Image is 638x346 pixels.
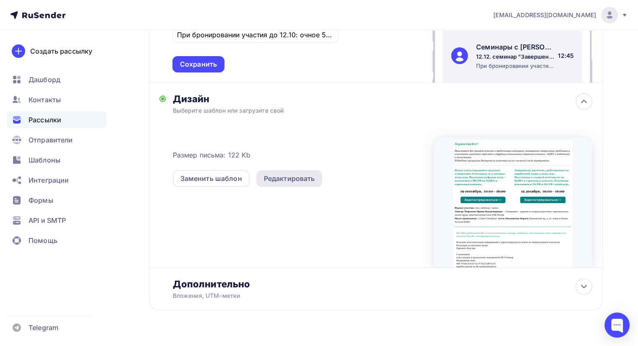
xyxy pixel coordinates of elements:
[476,62,555,70] div: При бронировании участия до 12.10: очное 5100, вебинар 2550р
[29,235,57,245] span: Помощь
[29,75,60,85] span: Дашборд
[7,192,107,209] a: Формы
[493,7,628,23] a: [EMAIL_ADDRESS][DOMAIN_NAME]
[173,292,550,300] div: Вложения, UTM–метки
[7,71,107,88] a: Дашборд
[264,173,315,183] div: Редактировать
[493,11,596,19] span: [EMAIL_ADDRESS][DOMAIN_NAME]
[180,59,217,69] div: Сохранить
[173,150,251,160] span: Размер письма: 122 Kb
[29,175,69,185] span: Интеграции
[29,135,73,145] span: Отправители
[7,91,107,108] a: Контакты
[476,53,555,60] div: 12.12. семинар "Завершение расчетов с работниками по заработной плате в 2025 году"
[558,52,574,60] div: 12:45
[173,106,550,115] div: Выберите шаблон или загрузите свой
[476,42,555,52] div: Семинары с [PERSON_NAME]
[29,155,60,165] span: Шаблоны
[29,215,66,225] span: API и SMTP
[29,115,61,125] span: Рассылки
[7,132,107,148] a: Отправители
[29,323,58,333] span: Telegram
[7,111,107,128] a: Рассылки
[173,93,592,105] div: Дизайн
[7,152,107,168] a: Шаблоны
[29,95,61,105] span: Контакты
[29,195,53,205] span: Формы
[173,278,592,290] div: Дополнительно
[177,30,333,40] input: Текст, который будут видеть подписчики
[30,46,92,56] div: Создать рассылку
[180,173,242,183] div: Заменить шаблон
